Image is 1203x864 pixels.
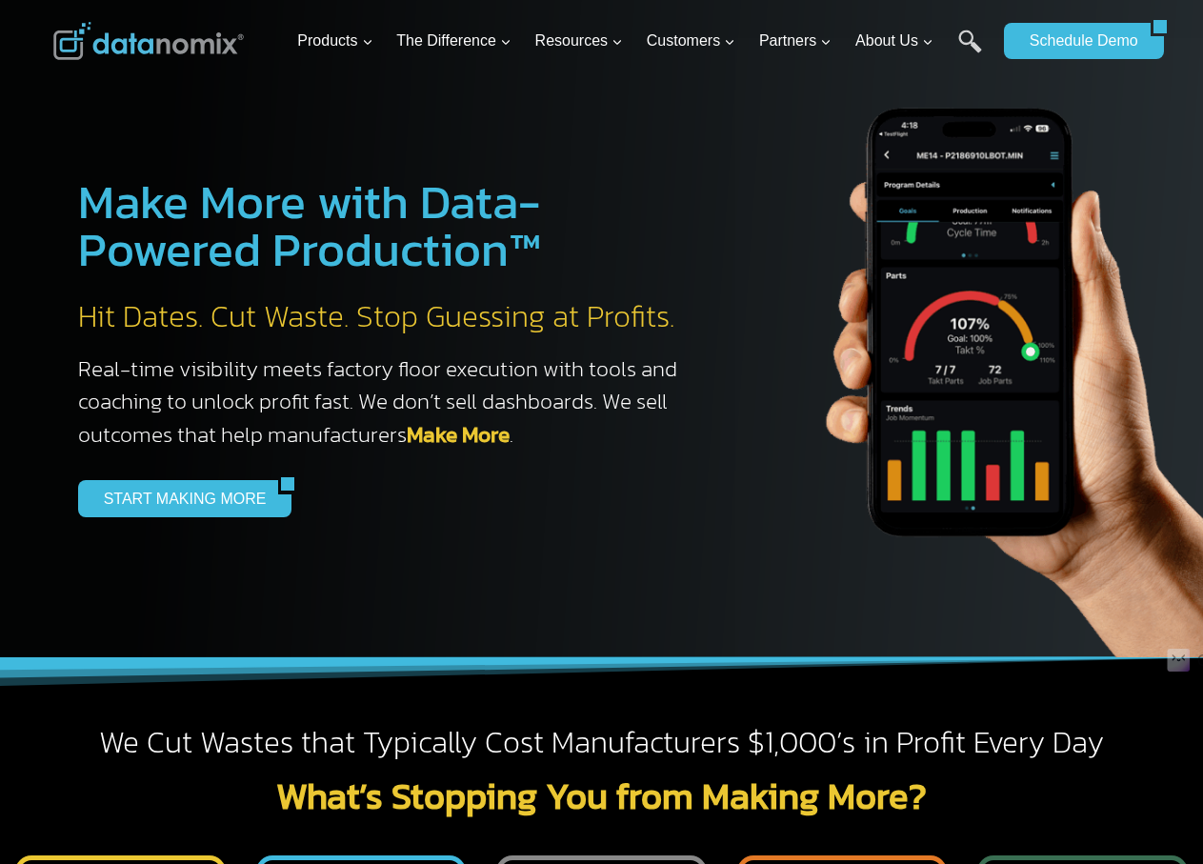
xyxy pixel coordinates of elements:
img: Datanomix [53,22,244,60]
span: Products [297,29,372,53]
h2: We Cut Wastes that Typically Cost Manufacturers $1,000’s in Profit Every Day [53,723,1151,763]
span: Customers [647,29,735,53]
a: START MAKING MORE [78,480,279,516]
span: About Us [855,29,933,53]
h3: Real-time visibility meets factory floor execution with tools and coaching to unlock profit fast.... [78,352,697,452]
iframe: Popup CTA [10,527,315,854]
h2: What’s Stopping You from Making More? [53,778,1151,814]
h1: Make More with Data-Powered Production™ [78,178,697,273]
span: The Difference [396,29,511,53]
nav: Primary Navigation [290,10,994,72]
span: Partners [759,29,832,53]
h2: Hit Dates. Cut Waste. Stop Guessing at Profits. [78,297,697,337]
a: Schedule Demo [1004,23,1151,59]
a: Search [958,30,982,72]
span: Resources [535,29,623,53]
a: Make More [407,418,510,451]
